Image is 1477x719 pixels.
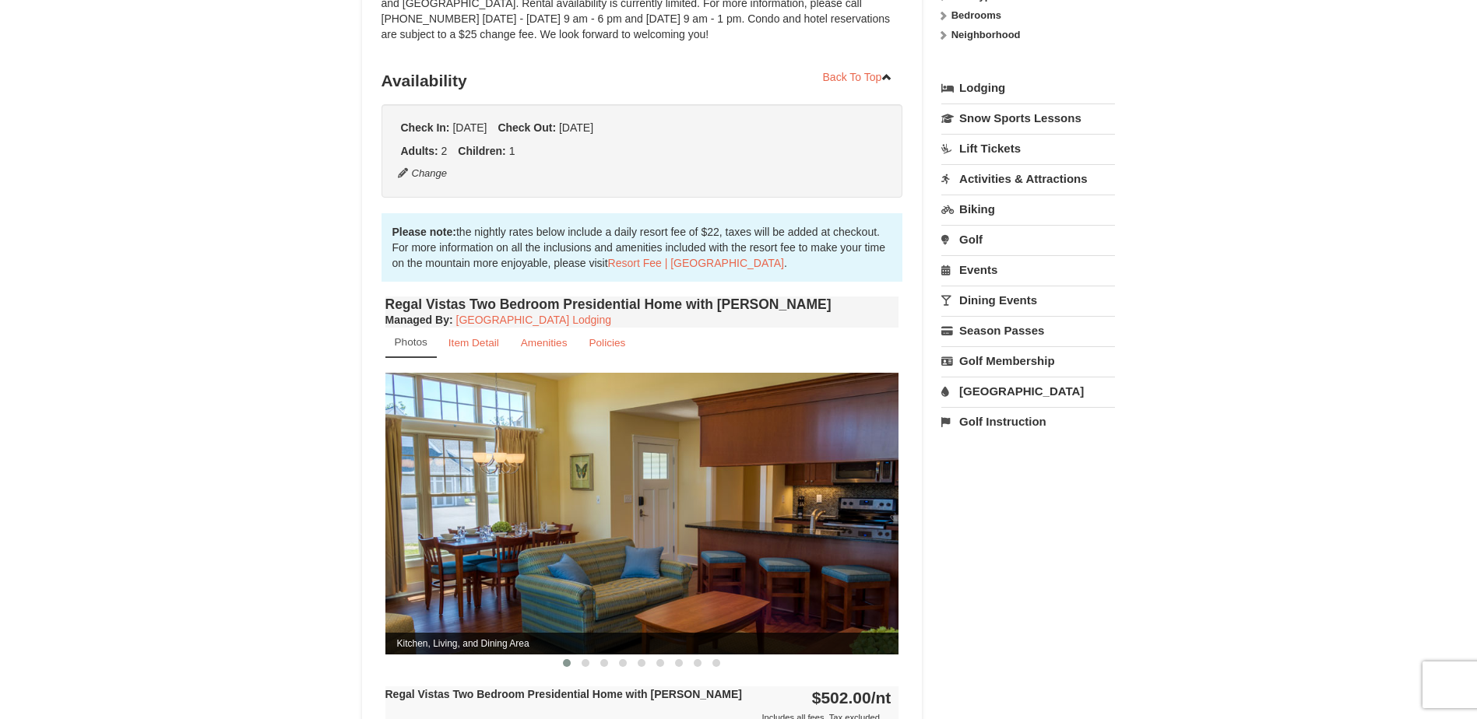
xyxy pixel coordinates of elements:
button: Change [397,165,448,182]
div: the nightly rates below include a daily resort fee of $22, taxes will be added at checkout. For m... [382,213,903,282]
strong: $502.00 [812,689,891,707]
small: Amenities [521,337,568,349]
strong: Children: [458,145,505,157]
a: Lodging [941,74,1115,102]
span: [DATE] [559,121,593,134]
a: [GEOGRAPHIC_DATA] [941,377,1115,405]
strong: Regal Vistas Two Bedroom Presidential Home with [PERSON_NAME] [385,688,742,700]
span: Kitchen, Living, and Dining Area [385,633,899,654]
a: Golf Instruction [941,407,1115,436]
span: Managed By [385,314,449,326]
a: Season Passes [941,316,1115,345]
span: [DATE] [452,121,487,134]
strong: Check In: [401,121,450,134]
a: Events [941,255,1115,284]
a: Dining Events [941,286,1115,314]
a: Golf Membership [941,346,1115,375]
a: Resort Fee | [GEOGRAPHIC_DATA] [608,257,784,269]
a: Photos [385,328,437,358]
small: Item Detail [448,337,499,349]
a: Item Detail [438,328,509,358]
strong: Neighborhood [951,29,1021,40]
a: Golf [941,225,1115,254]
span: 2 [441,145,448,157]
h4: Regal Vistas Two Bedroom Presidential Home with [PERSON_NAME] [385,296,899,312]
a: Snow Sports Lessons [941,103,1115,132]
a: Biking [941,195,1115,223]
strong: Adults: [401,145,438,157]
a: Back To Top [813,65,903,89]
a: Lift Tickets [941,134,1115,163]
strong: Bedrooms [951,9,1001,21]
small: Photos [395,336,427,348]
a: [GEOGRAPHIC_DATA] Lodging [456,314,611,326]
span: /nt [871,689,891,707]
h3: Availability [382,65,903,96]
strong: : [385,314,453,326]
small: Policies [589,337,625,349]
strong: Please note: [392,226,456,238]
span: 1 [509,145,515,157]
img: Kitchen, Living, and Dining Area [385,373,899,654]
a: Amenities [511,328,578,358]
a: Activities & Attractions [941,164,1115,193]
a: Policies [578,328,635,358]
strong: Check Out: [498,121,556,134]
